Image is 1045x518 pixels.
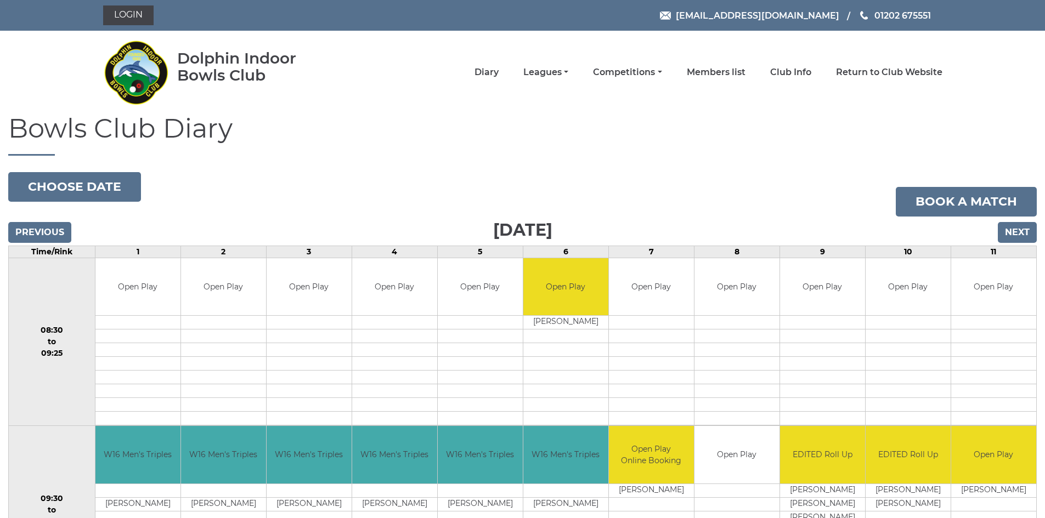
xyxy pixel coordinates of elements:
td: [PERSON_NAME] [438,497,523,511]
td: 3 [266,246,352,258]
td: W16 Men's Triples [523,426,608,483]
input: Next [998,222,1037,243]
td: [PERSON_NAME] [267,497,352,511]
td: [PERSON_NAME] [609,483,694,497]
td: Open Play [866,258,951,316]
td: Open Play Online Booking [609,426,694,483]
td: W16 Men's Triples [95,426,180,483]
td: Open Play [352,258,437,316]
a: Email [EMAIL_ADDRESS][DOMAIN_NAME] [660,9,839,22]
td: 6 [523,246,608,258]
td: [PERSON_NAME] [951,483,1036,497]
td: EDITED Roll Up [866,426,951,483]
td: [PERSON_NAME] [181,497,266,511]
a: Club Info [770,66,811,78]
a: Diary [475,66,499,78]
img: Email [660,12,671,20]
a: Phone us 01202 675551 [858,9,931,22]
img: Dolphin Indoor Bowls Club [103,34,169,111]
a: Login [103,5,154,25]
td: 11 [951,246,1036,258]
td: [PERSON_NAME] [866,483,951,497]
td: 9 [779,246,865,258]
td: 7 [608,246,694,258]
a: Competitions [593,66,662,78]
td: Open Play [523,258,608,316]
td: 1 [95,246,180,258]
td: Time/Rink [9,246,95,258]
td: Open Play [181,258,266,316]
td: [PERSON_NAME] [866,497,951,511]
div: Dolphin Indoor Bowls Club [177,50,331,84]
td: [PERSON_NAME] [352,497,437,511]
td: Open Play [780,258,865,316]
td: W16 Men's Triples [352,426,437,483]
td: [PERSON_NAME] [523,497,608,511]
td: Open Play [694,426,779,483]
td: Open Play [694,258,779,316]
td: EDITED Roll Up [780,426,865,483]
span: 01202 675551 [874,10,931,20]
td: Open Play [267,258,352,316]
td: 08:30 to 09:25 [9,258,95,426]
td: Open Play [609,258,694,316]
td: W16 Men's Triples [267,426,352,483]
a: Members list [687,66,745,78]
a: Book a match [896,187,1037,217]
td: 8 [694,246,779,258]
td: [PERSON_NAME] [780,497,865,511]
td: W16 Men's Triples [181,426,266,483]
a: Leagues [523,66,568,78]
td: Open Play [438,258,523,316]
td: Open Play [951,426,1036,483]
td: [PERSON_NAME] [523,316,608,329]
td: [PERSON_NAME] [780,483,865,497]
span: [EMAIL_ADDRESS][DOMAIN_NAME] [676,10,839,20]
input: Previous [8,222,71,243]
td: [PERSON_NAME] [95,497,180,511]
td: Open Play [951,258,1036,316]
button: Choose date [8,172,141,202]
td: 10 [865,246,951,258]
td: W16 Men's Triples [438,426,523,483]
td: 5 [437,246,523,258]
img: Phone us [860,11,868,20]
td: 2 [180,246,266,258]
h1: Bowls Club Diary [8,114,1037,156]
td: Open Play [95,258,180,316]
a: Return to Club Website [836,66,942,78]
td: 4 [352,246,437,258]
